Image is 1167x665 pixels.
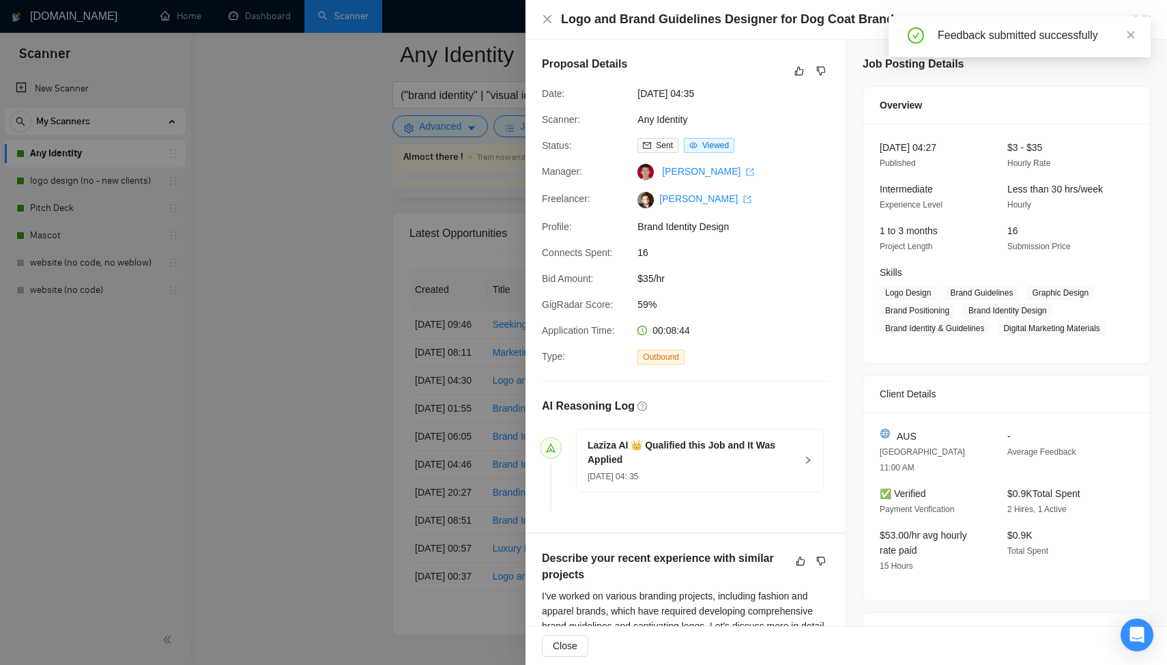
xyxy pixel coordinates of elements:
[637,326,647,335] span: clock-circle
[1007,225,1018,236] span: 16
[880,321,990,336] span: Brand Identity & Guidelines
[880,142,936,153] span: [DATE] 04:27
[880,376,1134,412] div: Client Details
[542,325,615,336] span: Application Time:
[880,158,916,168] span: Published
[1121,619,1153,651] div: Open Intercom Messenger
[637,271,842,286] span: $35/hr
[702,141,729,150] span: Viewed
[880,488,926,499] span: ✅ Verified
[1007,530,1033,541] span: $0.9K
[643,141,651,150] span: mail
[796,556,805,567] span: like
[945,285,1018,300] span: Brand Guidelines
[1007,447,1076,457] span: Average Feedback
[880,613,1134,650] div: Job Description
[1007,142,1042,153] span: $3 - $35
[816,556,826,567] span: dislike
[542,193,590,204] span: Freelancer:
[542,351,565,362] span: Type:
[542,299,613,310] span: GigRadar Score:
[880,184,933,195] span: Intermediate
[637,219,842,234] span: Brand Identity Design
[542,14,553,25] button: Close
[880,225,938,236] span: 1 to 3 months
[1007,242,1071,251] span: Submission Price
[546,443,556,453] span: send
[542,14,553,25] span: close
[897,429,917,444] span: AUS
[542,88,564,99] span: Date:
[791,63,807,79] button: like
[1126,30,1136,40] span: close
[542,56,627,72] h5: Proposal Details
[880,242,932,251] span: Project Length
[689,141,697,150] span: eye
[542,273,594,284] span: Bid Amount:
[542,550,786,583] h5: Describe your recent experience with similar projects
[542,114,580,125] span: Scanner:
[813,63,829,79] button: dislike
[880,447,965,472] span: [GEOGRAPHIC_DATA] 11:00 AM
[804,456,812,464] span: right
[553,638,577,653] span: Close
[880,530,967,556] span: $53.00/hr avg hourly rate paid
[656,141,673,150] span: Sent
[813,553,829,569] button: dislike
[588,438,796,467] h5: Laziza AI 👑 Qualified this Job and It Was Applied
[746,168,754,176] span: export
[1007,546,1048,556] span: Total Spent
[880,200,942,210] span: Experience Level
[880,303,955,318] span: Brand Positioning
[542,247,613,258] span: Connects Spent:
[637,86,842,101] span: [DATE] 04:35
[1007,505,1067,514] span: 2 Hires, 1 Active
[794,66,804,76] span: like
[637,245,842,260] span: 16
[662,166,754,177] a: [PERSON_NAME] export
[1007,488,1080,499] span: $0.9K Total Spent
[637,297,842,312] span: 59%
[1007,431,1011,442] span: -
[659,193,751,204] a: [PERSON_NAME] export
[542,166,582,177] span: Manager:
[1007,158,1050,168] span: Hourly Rate
[542,589,829,649] div: I've worked on various branding projects, including fashion and apparel brands, which have requir...
[637,112,842,127] span: Any Identity
[880,267,902,278] span: Skills
[542,221,572,232] span: Profile:
[792,553,809,569] button: like
[743,195,751,203] span: export
[880,98,922,113] span: Overview
[880,429,890,438] img: 🌐
[637,401,647,411] span: question-circle
[542,140,572,151] span: Status:
[1007,200,1031,210] span: Hourly
[1007,184,1103,195] span: Less than 30 hrs/week
[637,192,654,208] img: c1gBwmsl0wiQyvu_M8uhSGLuz-ytkCc3oMeAKoj00p9YS1iN2H4iZ03QCpDM1hYsmJ
[863,56,964,72] h5: Job Posting Details
[816,66,826,76] span: dislike
[880,285,936,300] span: Logo Design
[1081,14,1151,25] a: Go to Upworkexport
[880,561,913,571] span: 15 Hours
[963,303,1052,318] span: Brand Identity Design
[542,398,635,414] h5: AI Reasoning Log
[908,27,924,44] span: check-circle
[998,321,1105,336] span: Digital Marketing Materials
[1026,285,1094,300] span: Graphic Design
[588,472,638,481] span: [DATE] 04: 35
[652,325,690,336] span: 00:08:44
[561,11,894,28] h4: Logo and Brand Guidelines Designer for Dog Coat Brand
[938,27,1134,44] div: Feedback submitted successfully
[542,635,588,657] button: Close
[637,350,685,365] span: Outbound
[880,505,954,514] span: Payment Verification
